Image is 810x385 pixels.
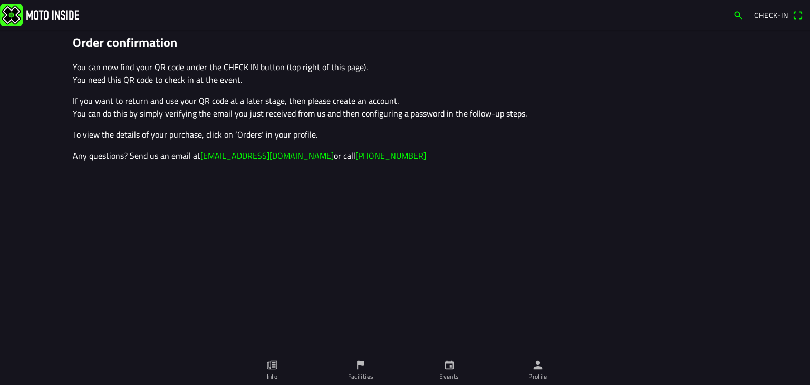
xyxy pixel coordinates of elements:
ion-label: Events [439,372,459,381]
ion-icon: person [532,359,544,371]
ion-label: Profile [528,372,547,381]
p: You can now find your QR code under the CHECK IN button (top right of this page). You need this Q... [73,61,737,86]
a: search [728,6,749,24]
ion-icon: calendar [443,359,455,371]
ion-icon: flag [355,359,367,371]
ion-label: Facilities [348,372,374,381]
a: Check-inqr scanner [749,6,808,24]
span: Check-in [754,9,788,21]
p: To view the details of your purchase, click on ‘Orders‘ in your profile. [73,128,737,141]
p: If you want to return and use your QR code at a later stage, then please create an account. You c... [73,94,737,120]
a: [PHONE_NUMBER] [355,149,426,162]
ion-icon: paper [266,359,278,371]
p: Any questions? Send us an email at or call [73,149,737,162]
ion-label: Info [267,372,277,381]
a: [EMAIL_ADDRESS][DOMAIN_NAME] [200,149,334,162]
h1: Order confirmation [73,35,737,50]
